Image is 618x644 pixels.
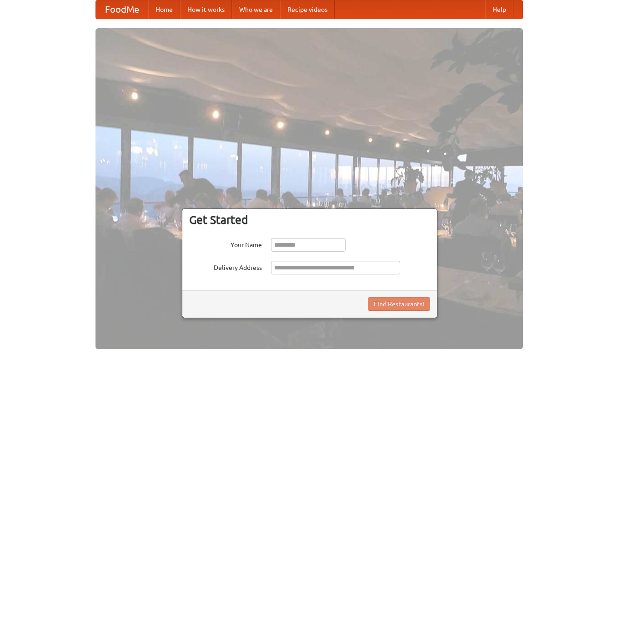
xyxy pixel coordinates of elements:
[368,297,430,311] button: Find Restaurants!
[189,213,430,227] h3: Get Started
[189,238,262,249] label: Your Name
[280,0,335,19] a: Recipe videos
[485,0,513,19] a: Help
[189,261,262,272] label: Delivery Address
[148,0,180,19] a: Home
[232,0,280,19] a: Who we are
[96,0,148,19] a: FoodMe
[180,0,232,19] a: How it works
